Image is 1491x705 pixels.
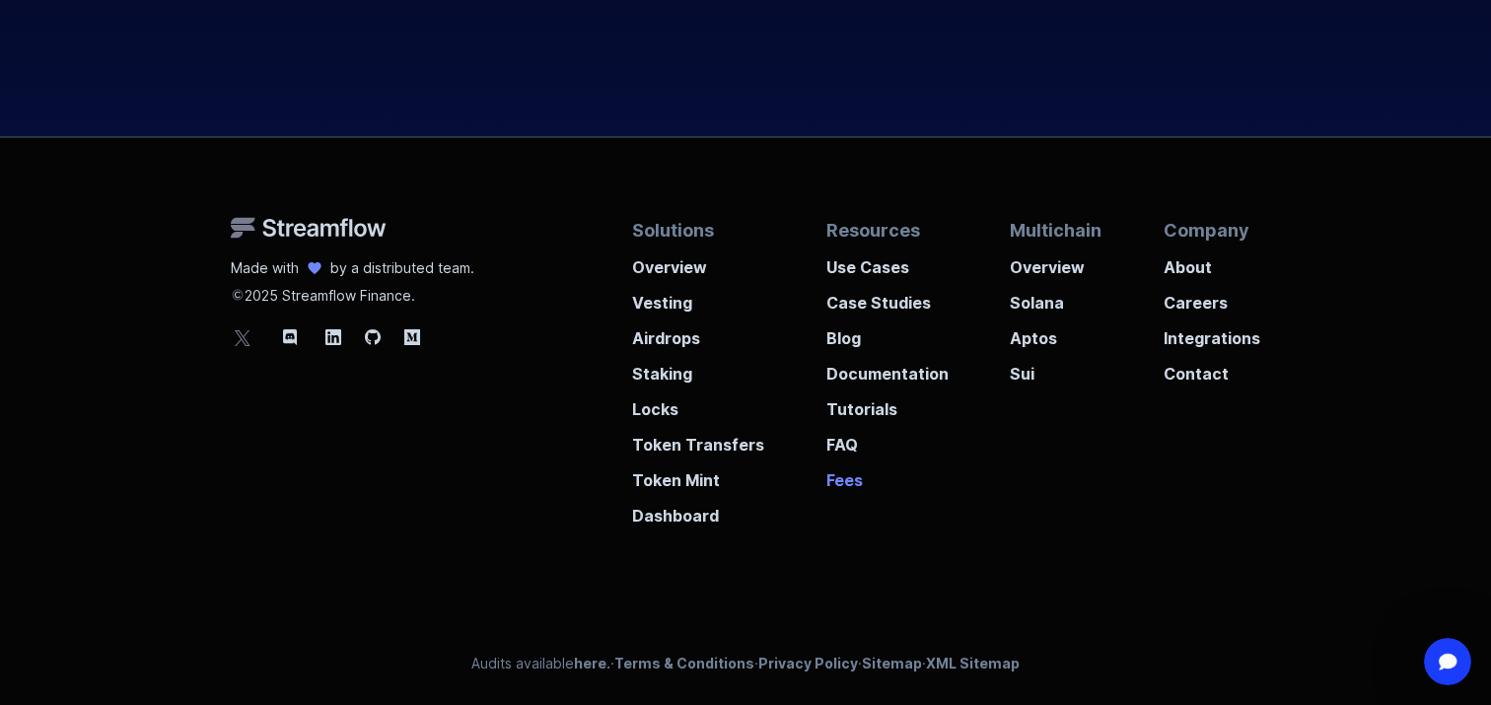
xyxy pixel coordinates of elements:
[231,258,299,278] p: Made with
[826,350,949,386] a: Documentation
[632,457,764,492] a: Token Mint
[926,655,1020,671] a: XML Sitemap
[1010,244,1101,279] a: Overview
[826,386,949,421] a: Tutorials
[471,654,1020,673] p: Audits available · · · ·
[1010,217,1101,244] p: Multichain
[1164,350,1260,386] a: Contact
[632,217,764,244] p: Solutions
[1164,217,1260,244] p: Company
[574,655,610,671] a: here.
[826,217,949,244] p: Resources
[632,492,764,528] a: Dashboard
[758,655,858,671] a: Privacy Policy
[1164,244,1260,279] a: About
[632,279,764,315] a: Vesting
[632,315,764,350] a: Airdrops
[632,244,764,279] a: Overview
[826,315,949,350] a: Blog
[1164,315,1260,350] a: Integrations
[826,279,949,315] a: Case Studies
[1164,279,1260,315] a: Careers
[1010,315,1101,350] a: Aptos
[826,421,949,457] a: FAQ
[632,386,764,421] a: Locks
[632,350,764,386] a: Staking
[826,244,949,279] a: Use Cases
[826,457,949,492] a: Fees
[632,421,764,457] a: Token Transfers
[231,217,387,239] img: Streamflow Logo
[330,258,474,278] p: by a distributed team.
[862,655,922,671] a: Sitemap
[614,655,754,671] a: Terms & Conditions
[1010,350,1101,386] a: Sui
[231,278,474,306] p: 2025 Streamflow Finance.
[1424,638,1471,685] iframe: Intercom live chat
[1010,279,1101,315] a: Solana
